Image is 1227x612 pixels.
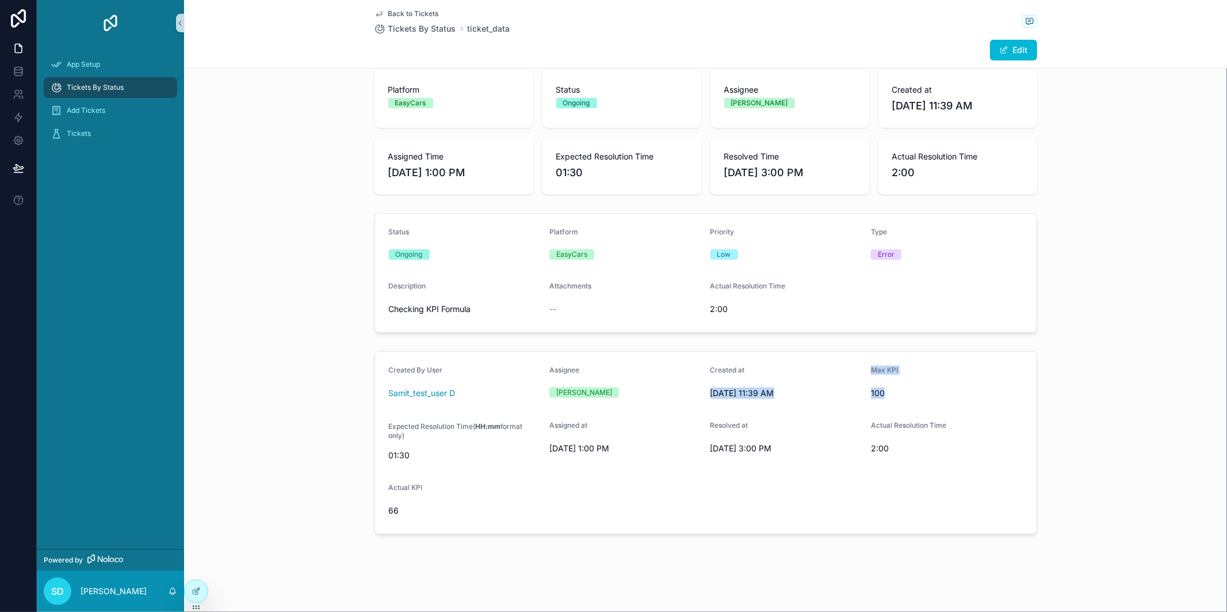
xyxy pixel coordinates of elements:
span: [DATE] 1:00 PM [549,443,701,454]
div: [PERSON_NAME] [731,98,788,108]
span: [DATE] 11:39 AM [710,387,862,399]
span: Checking KPI Formula [389,303,541,315]
div: [PERSON_NAME] [556,387,612,398]
span: [DATE] 3:00 PM [724,165,855,181]
span: Back to Tickets [388,9,439,18]
span: Assignee [549,366,579,374]
span: Resolved at [710,421,748,429]
div: Ongoing [563,98,590,108]
span: Assignee [724,84,855,96]
a: Add Tickets [44,100,177,121]
span: Tickets By Status [388,23,456,35]
span: Assigned Time [388,151,519,162]
span: Platform [388,84,519,96]
span: Resolved Time [724,151,855,162]
a: Powered by [37,549,184,571]
span: Expected Resolution Time( format only) [389,422,541,440]
span: Actual Resolution Time [892,151,1023,162]
span: Created at [892,84,1023,96]
div: Ongoing [396,249,423,260]
a: ticket_data [468,23,510,35]
span: 100 [871,387,1023,399]
span: Powered by [44,556,83,565]
span: Assigned at [549,421,587,429]
span: Status [556,84,687,96]
span: Platform [549,227,578,236]
a: Tickets [44,123,177,144]
a: Tickets By Status [44,77,177,98]
span: 2:00 [871,443,1023,454]
span: [DATE] 1:00 PM [388,165,519,181]
button: Edit [990,40,1037,60]
span: 01:30 [389,450,541,461]
span: Priority [710,227,735,236]
span: 01:30 [556,165,687,181]
span: [DATE] 3:00 PM [710,443,862,454]
span: Created By User [389,366,443,374]
a: Back to Tickets [374,9,439,18]
a: App Setup [44,54,177,75]
span: Tickets [67,129,91,138]
a: Tickets By Status [374,23,456,35]
span: Type [871,227,887,236]
span: -- [549,303,556,315]
div: EasyCars [395,98,426,108]
span: Max KPI [871,366,898,374]
span: Add Tickets [67,106,105,115]
p: [PERSON_NAME] [81,586,147,597]
span: Actual KPI [389,483,423,492]
span: Created at [710,366,745,374]
span: Expected Resolution Time [556,151,687,162]
span: Status [389,227,410,236]
img: App logo [101,14,120,32]
span: App Setup [67,60,100,69]
span: Description [389,282,426,290]
span: Actual Resolution Time [710,282,786,290]
span: 66 [389,505,541,516]
div: Error [878,249,895,260]
span: [DATE] 11:39 AM [892,98,1023,114]
div: Low [717,249,731,260]
div: EasyCars [556,249,587,260]
a: Samit_test_user D [389,387,456,399]
span: 2:00 [892,165,1023,181]
span: 2:00 [710,303,862,315]
span: SD [51,584,64,598]
strong: HH:mm [476,422,501,431]
span: Tickets By Status [67,83,124,92]
span: Attachments [549,282,591,290]
span: Actual Resolution Time [871,421,946,429]
div: scrollable content [37,46,184,159]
